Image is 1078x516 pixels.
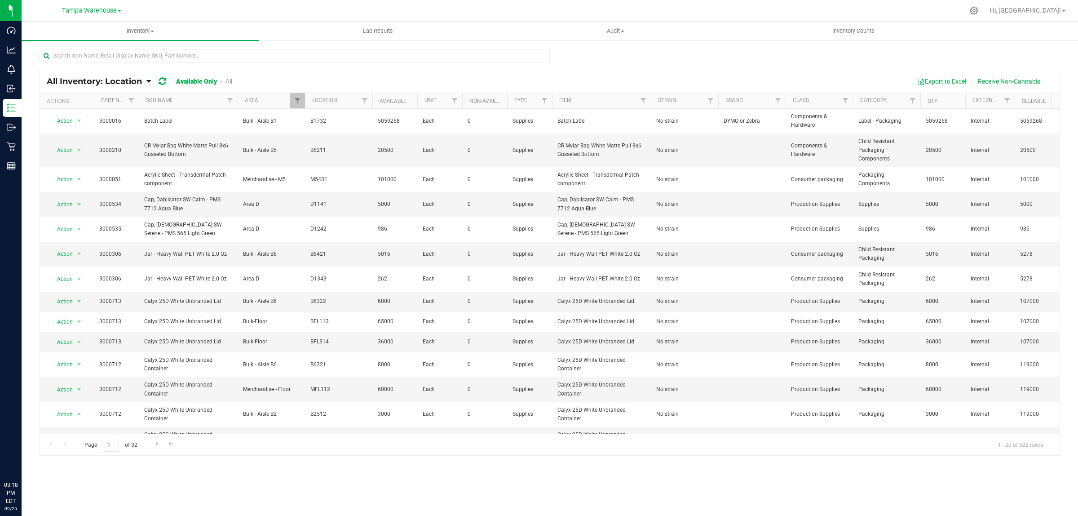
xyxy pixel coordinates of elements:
[150,438,163,450] a: Go to the next page
[656,175,713,184] span: No strain
[926,117,960,125] span: 5059268
[771,93,786,108] a: Filter
[310,250,367,258] span: B6421
[468,225,502,233] span: 0
[310,200,367,209] span: D1141
[378,297,412,306] span: 6000
[74,173,85,186] span: select
[512,360,547,369] span: Supplies
[146,97,173,103] a: SKU Name
[971,250,1009,258] span: Internal
[22,22,259,40] a: Inventory
[656,360,713,369] span: No strain
[656,200,713,209] span: No strain
[74,316,85,328] span: select
[243,275,300,283] span: Area D
[636,93,651,108] a: Filter
[423,410,457,418] span: Each
[144,171,232,188] span: Acrylic Sheet - Transdermal Patch component
[99,385,133,394] span: 3000712
[378,317,412,326] span: 65000
[926,275,960,283] span: 262
[176,78,217,85] a: Available Only
[971,297,1009,306] span: Internal
[656,338,713,346] span: No strain
[99,117,133,125] span: 3000016
[74,273,85,285] span: select
[378,275,412,283] span: 262
[557,381,645,398] span: Calyx 25D White Unbranded Container
[310,275,367,283] span: D1343
[557,142,645,159] span: CR Mylar Bag White Matte Pull 8x6 Gusseted Bottom
[559,97,571,103] a: Item
[74,358,85,371] span: select
[858,171,915,188] span: Packaging Components
[49,408,73,421] span: Action
[971,360,1009,369] span: Internal
[791,317,848,326] span: Production Supplies
[971,317,1009,326] span: Internal
[468,175,502,184] span: 0
[858,360,915,369] span: Packaging
[165,438,178,450] a: Go to the last page
[423,385,457,394] span: Each
[49,115,73,127] span: Action
[1020,275,1054,283] span: 5278
[74,115,85,127] span: select
[497,22,734,40] a: Audit
[378,175,412,184] span: 101000
[557,338,645,346] span: Calyx 25D White Unbranded Lid
[144,356,232,373] span: Calyx 25D White Unbranded Container
[858,385,915,394] span: Packaging
[512,338,547,346] span: Supplies
[9,444,36,471] iframe: Resource center
[144,250,232,258] span: Jar - Heavy Wall PET White 2.0 Oz
[259,22,497,40] a: Lab Results
[49,173,73,186] span: Action
[423,360,457,369] span: Each
[243,360,300,369] span: Bulk - Aisle B6
[656,275,713,283] span: No strain
[144,297,232,306] span: Calyx 25D White Unbranded Lid
[99,338,133,346] span: 3000713
[557,221,645,238] span: Cap, [DEMOGRAPHIC_DATA] SW Serene - PMS 565 Light Green
[658,97,676,103] a: Strain
[468,360,502,369] span: 0
[310,317,367,326] span: BFL113
[791,297,848,306] span: Production Supplies
[144,196,232,213] span: Cap, Dablicator SW Calm - PMS 7712 Aqua Blue
[971,410,1009,418] span: Internal
[512,146,547,155] span: Supplies
[656,297,713,306] span: No strain
[423,146,457,155] span: Each
[378,360,412,369] span: 8000
[99,146,133,155] span: 3000210
[858,137,915,163] span: Child Resistant Packaging Components
[49,223,73,236] span: Action
[243,385,300,394] span: Merchandise - Floor
[378,338,412,346] span: 36000
[926,360,960,369] span: 8000
[858,297,915,306] span: Packaging
[926,225,960,233] span: 986
[378,250,412,258] span: 5016
[512,250,547,258] span: Supplies
[557,431,645,448] span: Calyx 25D White Unbranded Container
[971,117,1009,125] span: Internal
[144,221,232,238] span: Cap, [DEMOGRAPHIC_DATA] SW Serene - PMS 565 Light Green
[1020,225,1054,233] span: 986
[310,410,367,418] span: B2512
[7,142,16,151] inline-svg: Retail
[380,98,406,104] a: Available
[1020,317,1054,326] span: 107000
[926,175,960,184] span: 101000
[656,250,713,258] span: No strain
[1020,175,1054,184] span: 101000
[378,225,412,233] span: 986
[858,225,915,233] span: Supplies
[512,275,547,283] span: Supplies
[791,225,848,233] span: Production Supplies
[791,200,848,209] span: Production Supplies
[858,317,915,326] span: Packaging
[245,97,258,103] a: Area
